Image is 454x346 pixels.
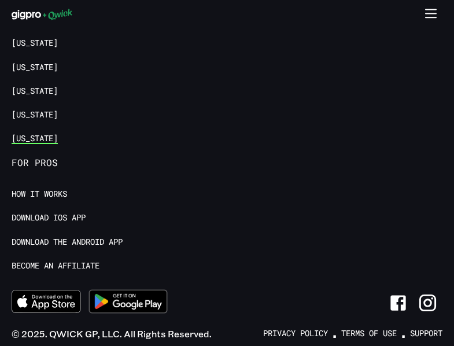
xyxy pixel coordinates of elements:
[413,288,442,318] a: Link to Instagram
[12,38,58,49] a: [US_STATE]
[12,133,58,144] a: [US_STATE]
[401,322,405,346] span: ·
[12,290,81,316] a: Download on the App Store
[12,260,99,271] a: Become an Affiliate
[12,86,58,97] a: [US_STATE]
[12,109,58,120] a: [US_STATE]
[12,157,153,168] span: For Pros
[383,288,413,318] a: Link to Facebook
[12,189,67,200] a: How it Works
[341,328,397,339] a: Terms of Use
[12,328,212,340] span: © 2025. QWICK GP, LLC. All Rights Reserved.
[12,212,86,223] a: Download IOS App
[333,322,337,346] span: ·
[83,284,173,319] img: Get it on Google Play
[410,328,442,339] a: Support
[12,237,123,248] a: Download the Android App
[263,328,328,339] a: Privacy Policy
[12,62,58,73] a: [US_STATE]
